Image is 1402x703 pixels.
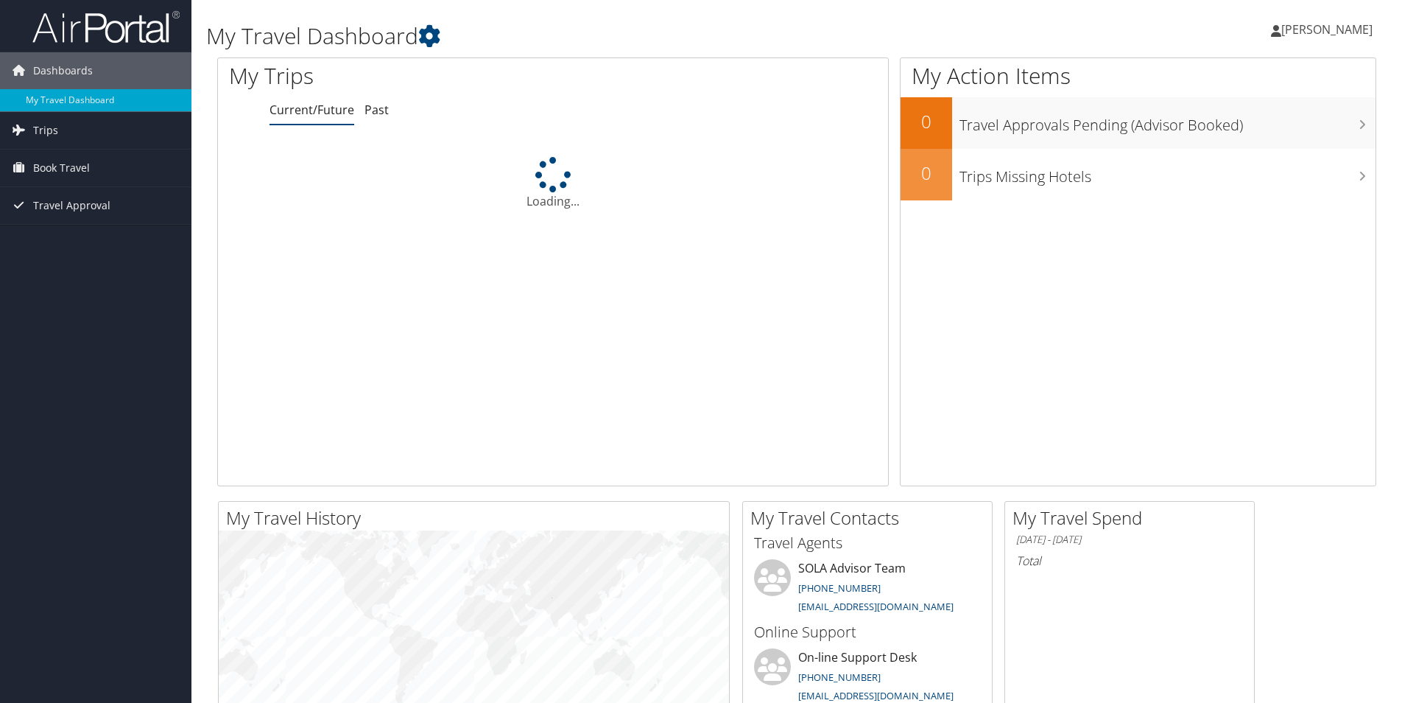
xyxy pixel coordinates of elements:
[33,187,110,224] span: Travel Approval
[754,622,981,643] h3: Online Support
[901,97,1375,149] a: 0Travel Approvals Pending (Advisor Booked)
[798,671,881,684] a: [PHONE_NUMBER]
[1016,533,1243,547] h6: [DATE] - [DATE]
[747,559,988,620] li: SOLA Advisor Team
[901,161,952,186] h2: 0
[959,108,1375,136] h3: Travel Approvals Pending (Advisor Booked)
[901,60,1375,91] h1: My Action Items
[270,102,354,118] a: Current/Future
[959,159,1375,187] h3: Trips Missing Hotels
[206,21,993,52] h1: My Travel Dashboard
[754,533,981,553] h3: Travel Agents
[364,102,389,118] a: Past
[226,506,729,531] h2: My Travel History
[798,581,881,595] a: [PHONE_NUMBER]
[901,149,1375,200] a: 0Trips Missing Hotels
[1271,7,1387,52] a: [PERSON_NAME]
[1016,553,1243,569] h6: Total
[33,150,90,186] span: Book Travel
[218,157,888,210] div: Loading...
[798,689,954,702] a: [EMAIL_ADDRESS][DOMAIN_NAME]
[750,506,992,531] h2: My Travel Contacts
[229,60,598,91] h1: My Trips
[1012,506,1254,531] h2: My Travel Spend
[901,109,952,134] h2: 0
[1281,21,1373,38] span: [PERSON_NAME]
[33,52,93,89] span: Dashboards
[33,112,58,149] span: Trips
[32,10,180,44] img: airportal-logo.png
[798,600,954,613] a: [EMAIL_ADDRESS][DOMAIN_NAME]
